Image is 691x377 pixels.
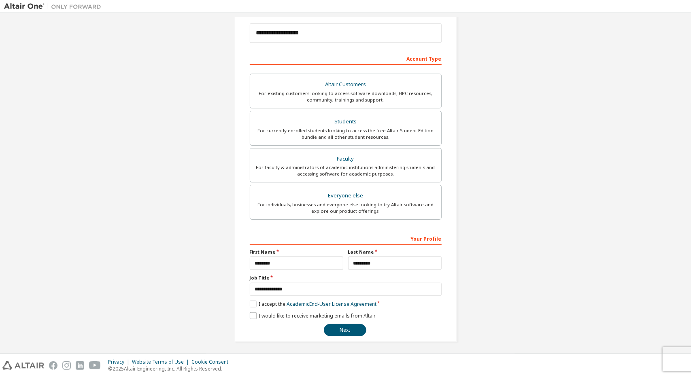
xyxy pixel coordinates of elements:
a: Academic End-User License Agreement [287,301,376,307]
div: For individuals, businesses and everyone else looking to try Altair software and explore our prod... [255,201,436,214]
img: instagram.svg [62,361,71,370]
label: First Name [250,249,343,255]
div: Your Profile [250,232,442,245]
div: Students [255,116,436,127]
img: linkedin.svg [76,361,84,370]
img: Altair One [4,2,105,11]
img: youtube.svg [89,361,101,370]
p: © 2025 Altair Engineering, Inc. All Rights Reserved. [108,365,233,372]
div: For faculty & administrators of academic institutions administering students and accessing softwa... [255,164,436,177]
div: Cookie Consent [191,359,233,365]
div: For existing customers looking to access software downloads, HPC resources, community, trainings ... [255,90,436,103]
label: Last Name [348,249,442,255]
div: Privacy [108,359,132,365]
div: Account Type [250,52,442,65]
label: I would like to receive marketing emails from Altair [250,312,376,319]
div: For currently enrolled students looking to access the free Altair Student Edition bundle and all ... [255,127,436,140]
button: Next [324,324,366,336]
div: Website Terms of Use [132,359,191,365]
label: I accept the [250,301,376,307]
img: altair_logo.svg [2,361,44,370]
img: facebook.svg [49,361,57,370]
div: Faculty [255,153,436,165]
label: Job Title [250,275,442,281]
div: Altair Customers [255,79,436,90]
div: Everyone else [255,190,436,201]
